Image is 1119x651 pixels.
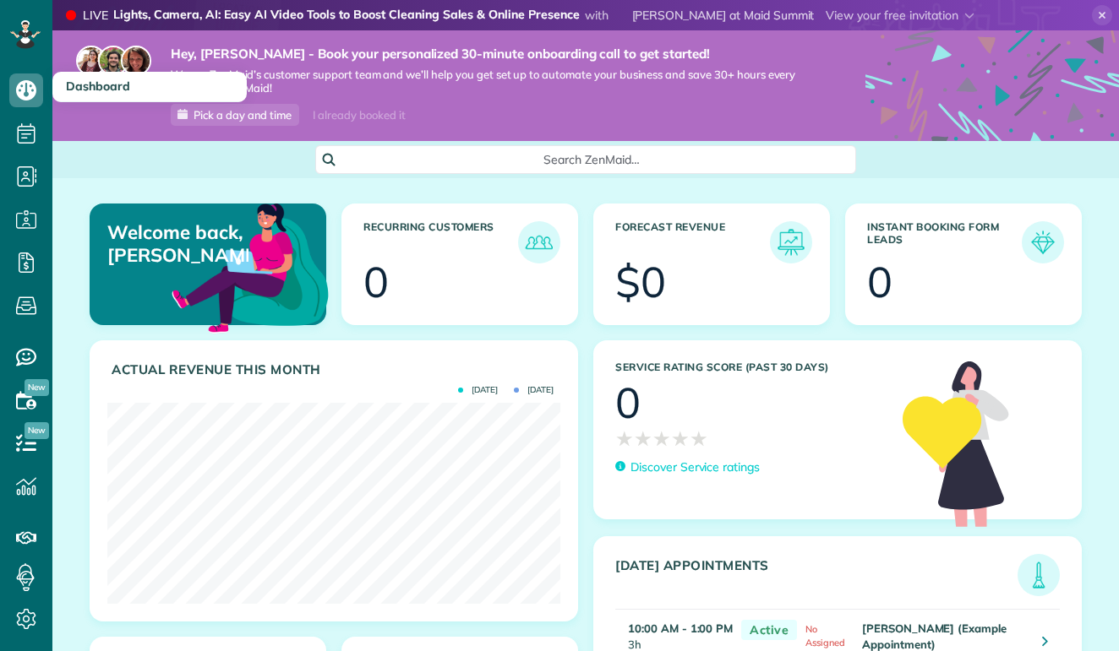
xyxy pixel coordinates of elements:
h3: Recurring Customers [363,221,518,263]
img: maria-72a9807cf96188c08ef61303f053569d2e2a8a1cde33d635c8a3ac13582a053d.jpg [76,46,106,76]
h3: Actual Revenue this month [112,362,560,377]
span: We are ZenMaid’s customer support team and we’ll help you get set up to automate your business an... [171,68,815,96]
span: Pick a day and time [194,108,292,122]
img: michelle-19f622bdf1676172e81f8f8fba1fb50e276960ebfe0243fe18214015130c80e4.jpg [121,46,151,76]
img: vanessa-higgins.jpg [612,8,625,22]
span: ★ [615,424,634,453]
p: Welcome back, [PERSON_NAME]! [107,221,248,266]
div: I already booked it [303,105,415,126]
h3: [DATE] Appointments [615,558,1018,596]
div: 0 [615,382,641,424]
span: ★ [671,424,690,453]
img: icon_todays_appointments-901f7ab196bb0bea1936b74009e4eb5ffbc2d2711fa7634e0d609ed5ef32b18b.png [1022,558,1056,592]
h3: Instant Booking Form Leads [867,221,1022,263]
span: New [25,379,49,396]
span: Active [741,620,797,641]
img: jorge-587dff0eeaa6aab1f244e6dc62b8924c3b6ad411094392a53c71c6c4a576187d.jpg [98,46,128,76]
span: ★ [652,424,671,453]
span: [DATE] [458,386,498,394]
strong: Lights, Camera, AI: Easy AI Video Tools to Boost Cleaning Sales & Online Presence [113,7,580,24]
div: 0 [867,261,892,303]
img: dashboard_welcome-42a62b7d889689a78055ac9021e634bf52bae3f8056760290aed330b23ab8690.png [168,184,332,348]
img: icon_recurring_customers-cf858462ba22bcd05b5a5880d41d6543d210077de5bb9ebc9590e49fd87d84ed.png [522,225,556,259]
span: with [585,8,609,23]
h3: Service Rating score (past 30 days) [615,361,886,373]
img: icon_form_leads-04211a6a04a5b2264e4ee56bc0799ec3eb69b7e499cbb523a139df1d13a81ae0.png [1026,225,1060,259]
span: Dashboard [66,79,130,94]
strong: Hey, [PERSON_NAME] - Book your personalized 30-minute onboarding call to get started! [171,46,815,62]
h3: Forecast Revenue [615,221,770,263]
p: Discover Service ratings [630,458,760,476]
span: [DATE] [514,386,554,394]
span: ★ [634,424,652,453]
img: icon_forecast_revenue-8c13a41c7ed35a8dcfafea3cbb826a0462acb37728057bba2d056411b612bbbe.png [774,225,808,259]
div: $0 [615,261,666,303]
strong: [PERSON_NAME] (Example Appointment) [862,621,1007,651]
a: Discover Service ratings [615,458,760,476]
span: ★ [690,424,708,453]
div: 0 [363,261,389,303]
span: [PERSON_NAME] at Maid Summit [632,8,815,23]
a: Pick a day and time [171,104,299,126]
strong: 10:00 AM - 1:00 PM [628,621,733,635]
span: New [25,422,49,439]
